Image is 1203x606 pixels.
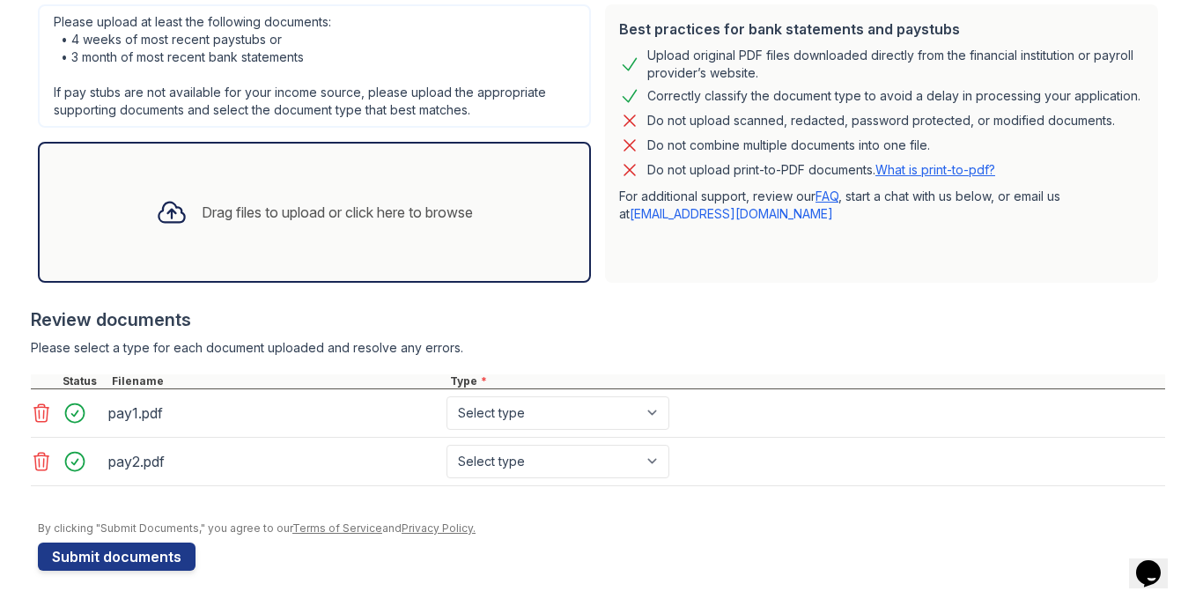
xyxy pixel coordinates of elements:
p: Do not upload print-to-PDF documents. [647,161,995,179]
div: Correctly classify the document type to avoid a delay in processing your application. [647,85,1140,107]
div: By clicking "Submit Documents," you agree to our and [38,521,1165,536]
div: Upload original PDF files downloaded directly from the financial institution or payroll provider’... [647,47,1144,82]
div: Review documents [31,307,1165,332]
div: Drag files to upload or click here to browse [202,202,473,223]
a: [EMAIL_ADDRESS][DOMAIN_NAME] [630,206,833,221]
iframe: chat widget [1129,536,1185,588]
div: Do not combine multiple documents into one file. [647,135,930,156]
p: For additional support, review our , start a chat with us below, or email us at [619,188,1144,223]
a: Terms of Service [292,521,382,535]
a: Privacy Policy. [402,521,476,535]
div: Status [59,374,108,388]
a: What is print-to-pdf? [875,162,995,177]
a: FAQ [816,188,838,203]
div: pay2.pdf [108,447,439,476]
div: Do not upload scanned, redacted, password protected, or modified documents. [647,110,1115,131]
div: pay1.pdf [108,399,439,427]
div: Please select a type for each document uploaded and resolve any errors. [31,339,1165,357]
div: Please upload at least the following documents: • 4 weeks of most recent paystubs or • 3 month of... [38,4,591,128]
div: Best practices for bank statements and paystubs [619,18,1144,40]
div: Type [447,374,1165,388]
button: Submit documents [38,543,196,571]
div: Filename [108,374,447,388]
